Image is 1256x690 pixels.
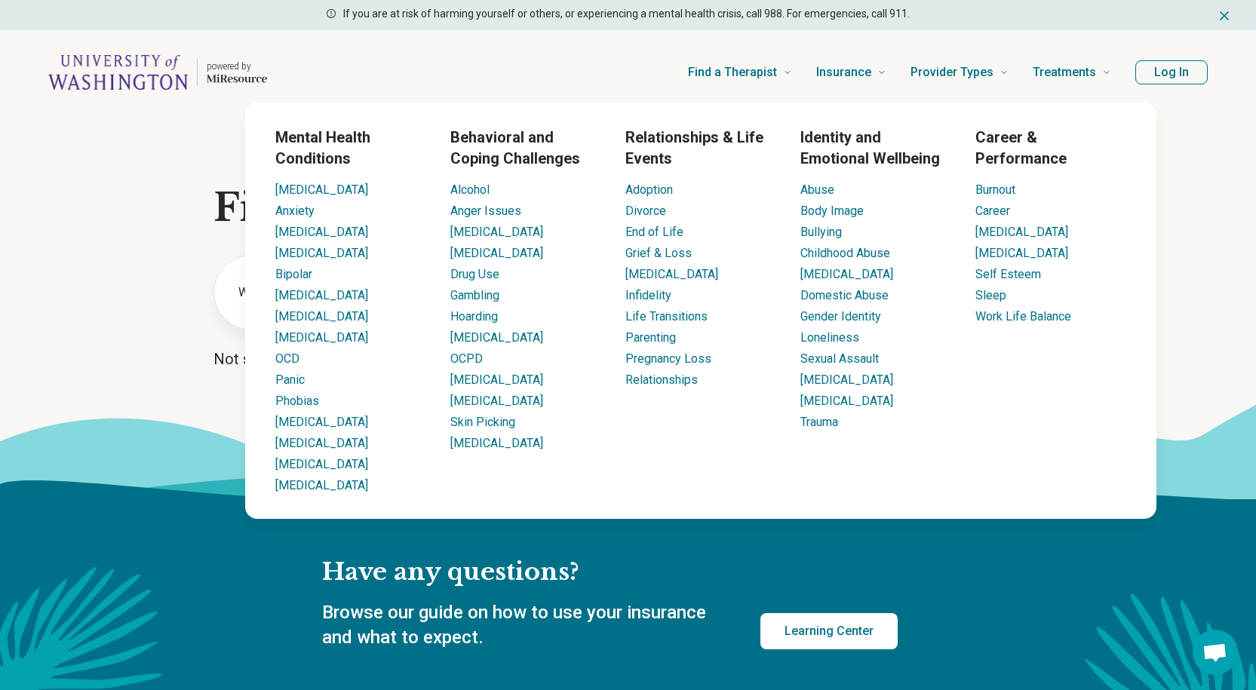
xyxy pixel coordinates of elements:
h3: Behavioral and Coping Challenges [450,127,601,169]
a: Panic [275,373,305,387]
a: Phobias [275,394,319,408]
h2: Have any questions? [322,557,898,588]
button: Dismiss [1217,6,1232,24]
a: [MEDICAL_DATA] [275,415,368,429]
p: powered by [207,60,267,72]
a: [MEDICAL_DATA] [275,309,368,324]
a: Childhood Abuse [800,246,890,260]
h3: Identity and Emotional Wellbeing [800,127,951,169]
a: Alcohol [450,182,490,197]
a: Gambling [450,288,499,302]
div: Open chat [1193,630,1238,675]
a: [MEDICAL_DATA] [275,246,368,260]
a: [MEDICAL_DATA] [450,436,543,450]
a: Body Image [800,204,864,218]
a: Hoarding [450,309,498,324]
a: Relationships [625,373,698,387]
a: [MEDICAL_DATA] [275,478,368,492]
a: [MEDICAL_DATA] [975,246,1068,260]
span: Insurance [816,62,871,83]
a: [MEDICAL_DATA] [450,373,543,387]
a: [MEDICAL_DATA] [275,457,368,471]
a: [MEDICAL_DATA] [450,394,543,408]
h3: Career & Performance [975,127,1126,169]
a: Grief & Loss [625,246,692,260]
a: Parenting [625,330,676,345]
a: Insurance [816,42,886,103]
span: Treatments [1033,62,1096,83]
h3: Relationships & Life Events [625,127,776,169]
a: Gender Identity [800,309,881,324]
a: [MEDICAL_DATA] [800,267,893,281]
a: Domestic Abuse [800,288,889,302]
button: Log In [1135,60,1208,84]
a: Life Transitions [625,309,708,324]
a: [MEDICAL_DATA] [975,225,1068,239]
a: [MEDICAL_DATA] [450,330,543,345]
a: Learning Center [760,613,898,649]
a: OCPD [450,351,483,366]
p: Browse our guide on how to use your insurance and what to expect. [322,600,724,651]
a: [MEDICAL_DATA] [275,330,368,345]
a: [MEDICAL_DATA] [450,225,543,239]
a: Burnout [975,182,1015,197]
p: If you are at risk of harming yourself or others, or experiencing a mental health crisis, call 98... [343,6,910,22]
a: Sleep [975,288,1006,302]
a: Adoption [625,182,673,197]
a: Bullying [800,225,842,239]
a: Home page [48,48,267,97]
a: [MEDICAL_DATA] [275,288,368,302]
h3: Mental Health Conditions [275,127,426,169]
a: [MEDICAL_DATA] [275,225,368,239]
a: [MEDICAL_DATA] [800,394,893,408]
a: [MEDICAL_DATA] [275,436,368,450]
a: Sexual Assault [800,351,879,366]
a: Anger Issues [450,204,521,218]
a: OCD [275,351,299,366]
a: [MEDICAL_DATA] [450,246,543,260]
a: Divorce [625,204,666,218]
a: Skin Picking [450,415,515,429]
a: Infidelity [625,288,671,302]
span: Provider Types [911,62,993,83]
a: Career [975,204,1010,218]
a: Treatments [1033,42,1111,103]
a: [MEDICAL_DATA] [625,267,718,281]
a: Trauma [800,415,838,429]
a: Drug Use [450,267,499,281]
a: Pregnancy Loss [625,351,711,366]
a: [MEDICAL_DATA] [800,373,893,387]
a: Provider Types [911,42,1009,103]
a: Loneliness [800,330,859,345]
a: Bipolar [275,267,312,281]
a: End of Life [625,225,683,239]
a: Anxiety [275,204,315,218]
a: Work Life Balance [975,309,1071,324]
a: Self Esteem [975,267,1041,281]
span: Find a Therapist [688,62,777,83]
a: Find a Therapist [688,42,792,103]
a: [MEDICAL_DATA] [275,182,368,197]
a: Abuse [800,182,834,197]
div: Find a Therapist [155,103,1247,519]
